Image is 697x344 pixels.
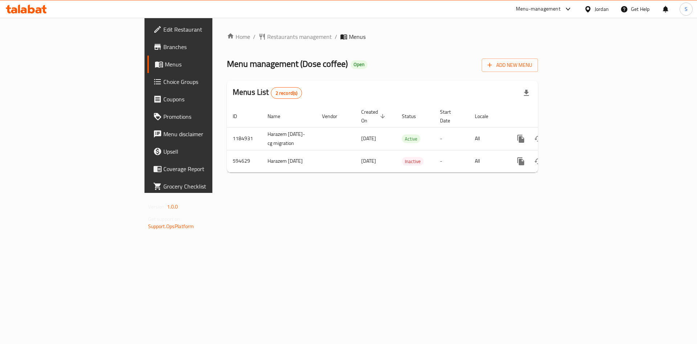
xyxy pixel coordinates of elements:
[148,222,194,231] a: Support.OpsPlatform
[163,182,255,191] span: Grocery Checklist
[163,95,255,104] span: Coupons
[147,108,261,125] a: Promotions
[434,127,469,150] td: -
[530,130,547,147] button: Change Status
[402,112,425,121] span: Status
[530,153,547,170] button: Change Status
[361,108,387,125] span: Created On
[147,90,261,108] a: Coupons
[271,90,302,97] span: 2 record(s)
[267,32,332,41] span: Restaurants management
[518,84,535,102] div: Export file
[163,147,255,156] span: Upsell
[227,56,348,72] span: Menu management ( Dose coffee )
[147,38,261,56] a: Branches
[361,156,376,166] span: [DATE]
[163,130,255,138] span: Menu disclaimer
[434,150,469,172] td: -
[148,202,166,211] span: Version:
[482,58,538,72] button: Add New Menu
[147,125,261,143] a: Menu disclaimer
[227,32,538,41] nav: breadcrumb
[163,112,255,121] span: Promotions
[488,61,532,70] span: Add New Menu
[258,32,332,41] a: Restaurants management
[165,60,255,69] span: Menus
[595,5,609,13] div: Jordan
[233,112,246,121] span: ID
[351,60,367,69] div: Open
[512,130,530,147] button: more
[147,56,261,73] a: Menus
[148,214,182,224] span: Get support on:
[469,127,506,150] td: All
[469,150,506,172] td: All
[163,43,255,51] span: Branches
[147,21,261,38] a: Edit Restaurant
[167,202,178,211] span: 1.0.0
[361,134,376,143] span: [DATE]
[268,112,290,121] span: Name
[335,32,337,41] li: /
[506,105,588,128] th: Actions
[163,25,255,34] span: Edit Restaurant
[147,160,261,178] a: Coverage Report
[147,73,261,90] a: Choice Groups
[351,61,367,68] span: Open
[271,87,302,99] div: Total records count
[262,127,316,150] td: Harazem [DATE]-cg migration
[233,87,302,99] h2: Menus List
[163,165,255,173] span: Coverage Report
[227,105,588,173] table: enhanced table
[163,77,255,86] span: Choice Groups
[440,108,460,125] span: Start Date
[475,112,498,121] span: Locale
[349,32,366,41] span: Menus
[512,153,530,170] button: more
[402,157,424,166] span: Inactive
[262,150,316,172] td: Harazem [DATE]
[147,178,261,195] a: Grocery Checklist
[322,112,347,121] span: Vendor
[516,5,561,13] div: Menu-management
[402,134,420,143] div: Active
[402,135,420,143] span: Active
[147,143,261,160] a: Upsell
[685,5,688,13] span: S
